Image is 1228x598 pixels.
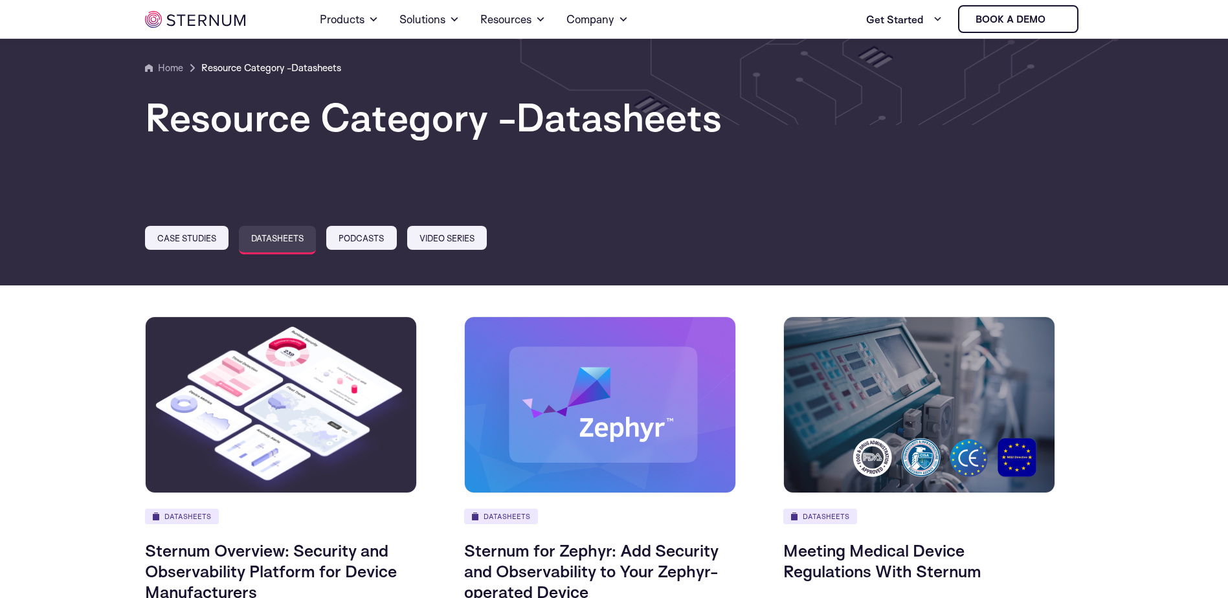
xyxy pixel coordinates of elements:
[399,1,460,38] a: Solutions
[145,11,245,28] img: sternum iot
[326,226,396,250] a: Podcasts
[201,60,341,76] a: Resource Category -Datasheets
[145,226,229,250] a: Case Studies
[291,61,341,74] span: Datasheets
[145,509,219,524] a: Datasheets
[480,1,546,38] a: Resources
[866,6,943,32] a: Get Started
[1051,14,1061,25] img: sternum iot
[464,316,736,494] img: Sternum for Zephyr: Add Security and Observability to Your Zephyr-operated Device
[145,96,1084,138] h1: Resource Category -
[464,509,538,524] a: Datasheets
[783,540,981,581] a: Meeting Medical Device Regulations With Sternum
[791,513,798,520] img: datasheet.svg
[566,1,629,38] a: Company
[472,513,478,520] img: datasheet.svg
[407,226,487,250] a: Video Series
[145,60,183,76] a: Home
[320,1,379,38] a: Products
[239,226,316,254] a: Datasheets
[516,93,722,141] span: Datasheets
[958,5,1078,33] a: Book a demo
[783,509,857,524] a: Datasheets
[145,316,417,494] img: Sternum Overview: Security and Observability Platform for Device Manufacturers
[783,316,1055,494] img: Meeting Medical Device Regulations With Sternum
[153,513,159,520] img: datasheet.svg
